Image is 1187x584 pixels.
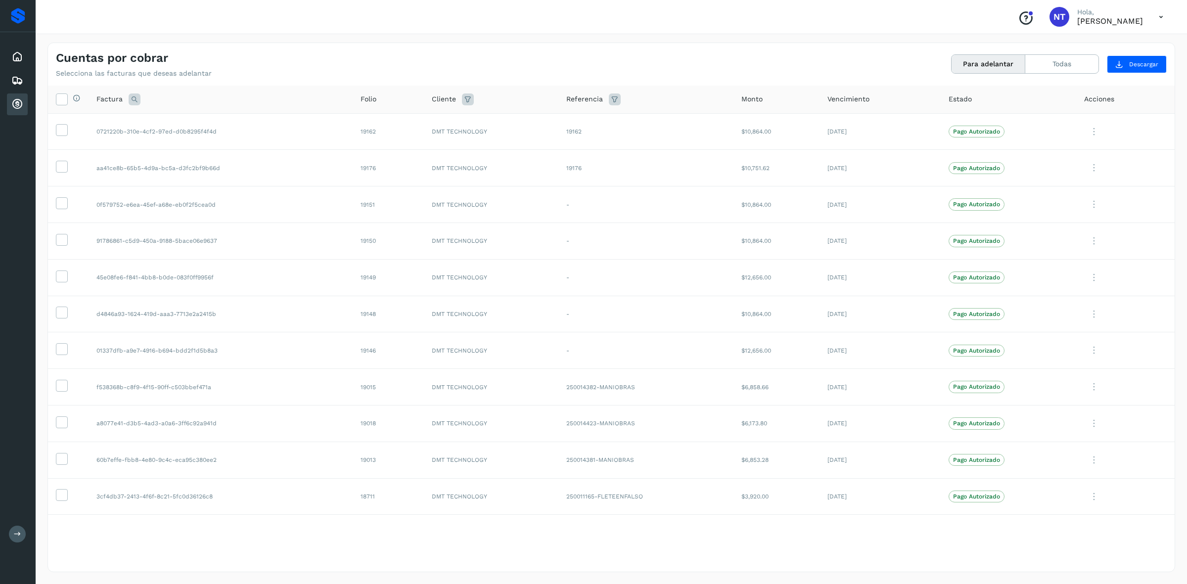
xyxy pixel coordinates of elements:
td: 19150 [353,223,424,259]
span: Estado [949,94,972,104]
td: $10,864.00 [733,186,820,223]
td: 18711 [353,478,424,515]
td: 19162 [558,113,733,150]
td: $6,858.66 [733,369,820,405]
td: 250011165-FLETEENFALSO [558,478,733,515]
span: Monto [741,94,763,104]
td: - [558,296,733,332]
td: [DATE] [820,332,940,369]
p: Pago Autorizado [953,274,1000,281]
p: Selecciona las facturas que deseas adelantar [56,69,212,78]
td: 3cf4db37-2413-4f6f-8c21-5fc0d36126c8 [89,478,353,515]
td: DMT TECHNOLOGY [424,113,559,150]
p: Pago Autorizado [953,383,1000,390]
td: f538368b-c8f9-4f15-90ff-c503bbef471a [89,369,353,405]
span: Acciones [1084,94,1114,104]
td: 91786861-c5d9-450a-9188-5bace06e9637 [89,223,353,259]
td: 60b7effe-fbb8-4e80-9c4c-eca95c380ee2 [89,442,353,478]
td: aa41ce8b-65b5-4d9a-bc5a-d3fc2bf9b66d [89,150,353,186]
p: Norberto Tula Tepo [1077,16,1143,26]
td: a8077e41-d3b5-4ad3-a0a6-3ff6c92a941d [89,405,353,442]
td: 01337dfb-a9e7-4916-b694-bdd2f1d5b8a3 [89,332,353,369]
td: DMT TECHNOLOGY [424,296,559,332]
button: Para adelantar [952,55,1025,73]
p: Pago Autorizado [953,201,1000,208]
td: 250014381-MANIOBRAS [558,442,733,478]
td: DMT TECHNOLOGY [424,223,559,259]
td: [DATE] [820,369,940,405]
td: DMT TECHNOLOGY [424,332,559,369]
td: 19015 [353,369,424,405]
td: 0f579752-e6ea-45ef-a68e-eb0f2f5cea0d [89,186,353,223]
td: 19176 [558,150,733,186]
p: Pago Autorizado [953,237,1000,244]
h4: Cuentas por cobrar [56,51,168,65]
span: Referencia [566,94,603,104]
p: Pago Autorizado [953,165,1000,172]
span: Vencimiento [827,94,869,104]
td: 0721220b-310e-4cf2-97ed-d0b8295f4f4d [89,113,353,150]
td: $3,920.00 [733,478,820,515]
td: [DATE] [820,259,940,296]
td: $12,656.00 [733,259,820,296]
td: DMT TECHNOLOGY [424,369,559,405]
p: Hola, [1077,8,1143,16]
td: [DATE] [820,296,940,332]
td: $6,173.80 [733,405,820,442]
div: Inicio [7,46,28,68]
td: - [558,186,733,223]
td: 19013 [353,442,424,478]
td: [DATE] [820,478,940,515]
td: 250014382-MANIOBRAS [558,369,733,405]
td: DMT TECHNOLOGY [424,442,559,478]
td: 19151 [353,186,424,223]
td: 19149 [353,259,424,296]
td: DMT TECHNOLOGY [424,186,559,223]
p: Pago Autorizado [953,420,1000,427]
td: DMT TECHNOLOGY [424,478,559,515]
td: 19018 [353,405,424,442]
p: Pago Autorizado [953,456,1000,463]
td: $10,864.00 [733,296,820,332]
span: Factura [96,94,123,104]
td: - [558,332,733,369]
button: Todas [1025,55,1098,73]
td: - [558,259,733,296]
td: - [558,223,733,259]
div: Embarques [7,70,28,91]
div: Cuentas por cobrar [7,93,28,115]
td: [DATE] [820,150,940,186]
td: 19146 [353,332,424,369]
td: $6,853.28 [733,442,820,478]
td: $10,864.00 [733,223,820,259]
td: [DATE] [820,223,940,259]
p: Pago Autorizado [953,347,1000,354]
td: 19162 [353,113,424,150]
td: [DATE] [820,442,940,478]
td: [DATE] [820,186,940,223]
button: Descargar [1107,55,1167,73]
p: Pago Autorizado [953,128,1000,135]
span: Folio [361,94,376,104]
span: Descargar [1129,60,1158,69]
td: $12,656.00 [733,332,820,369]
td: [DATE] [820,113,940,150]
td: DMT TECHNOLOGY [424,259,559,296]
p: Pago Autorizado [953,493,1000,500]
td: $10,864.00 [733,113,820,150]
td: 19148 [353,296,424,332]
p: Pago Autorizado [953,311,1000,317]
td: DMT TECHNOLOGY [424,405,559,442]
td: 250014423-MANIOBRAS [558,405,733,442]
td: 45e08fe6-f841-4bb8-b0de-083f0ff9956f [89,259,353,296]
td: $10,751.62 [733,150,820,186]
td: 19176 [353,150,424,186]
td: [DATE] [820,405,940,442]
td: d4846a93-1624-419d-aaa3-7713e2a2415b [89,296,353,332]
td: DMT TECHNOLOGY [424,150,559,186]
span: Cliente [432,94,456,104]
